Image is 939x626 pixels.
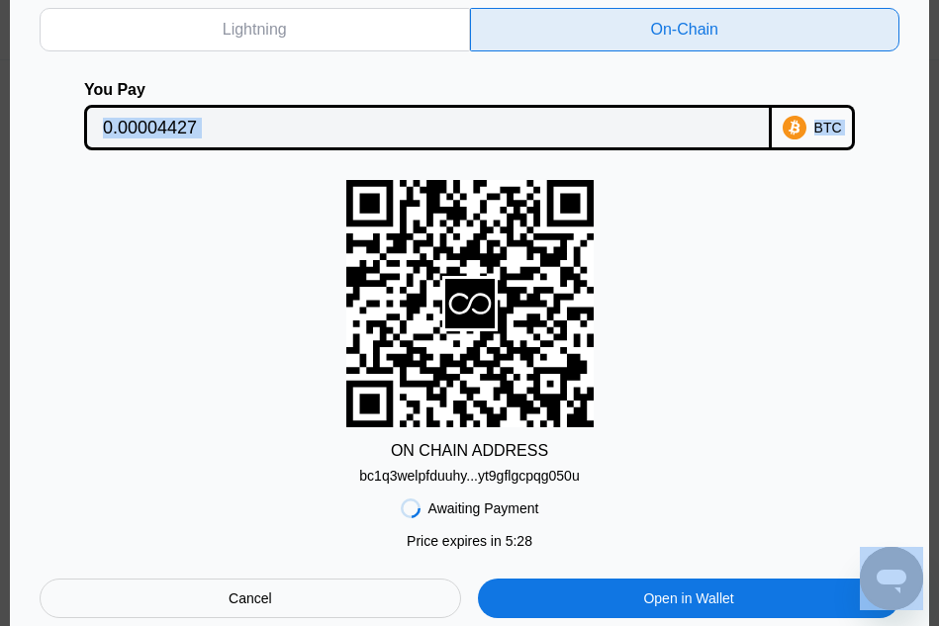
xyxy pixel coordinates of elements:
span: 5 : 28 [506,533,532,549]
div: Lightning [40,8,470,51]
div: bc1q3welpfduuhy...yt9gflgcpqg050u [359,468,579,484]
iframe: Button to launch messaging window [860,547,923,610]
div: Cancel [40,579,461,618]
div: ON CHAIN ADDRESS [391,442,548,460]
div: Open in Wallet [643,589,733,607]
div: You Pay [84,81,772,99]
div: BTC [814,120,842,135]
div: On-Chain [651,20,718,40]
div: You PayBTC [40,81,899,150]
div: On-Chain [470,8,900,51]
div: Lightning [223,20,287,40]
div: Price expires in [407,533,532,549]
div: Awaiting Payment [428,500,539,516]
div: bc1q3welpfduuhy...yt9gflgcpqg050u [359,460,579,484]
div: Cancel [229,589,272,607]
div: Open in Wallet [478,579,899,618]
